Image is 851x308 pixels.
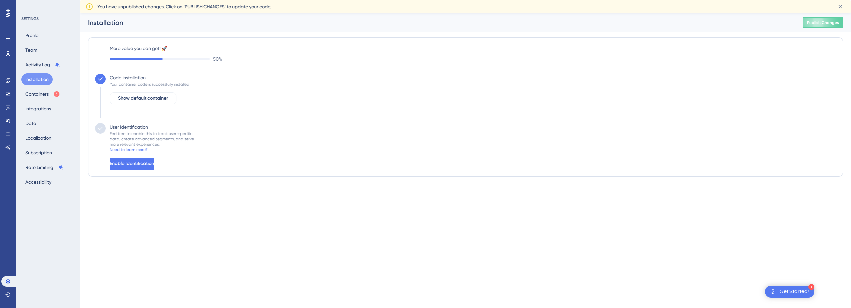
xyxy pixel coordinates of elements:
div: Installation [88,18,786,27]
div: Need to learn more? [110,147,147,152]
button: Integrations [21,103,55,115]
div: User Identification [110,123,148,131]
div: Your container code is successfully installed [110,82,189,87]
span: 50 % [213,55,222,63]
div: Feel free to enable this to track user-specific data, create advanced segments, and serve more re... [110,131,194,147]
div: SETTINGS [21,16,75,21]
button: Installation [21,73,53,85]
button: Publish Changes [803,17,843,28]
div: Get Started! [780,288,809,295]
button: Enable Identification [110,158,154,170]
button: Accessibility [21,176,55,188]
button: Containers [21,88,64,100]
button: Activity Log [21,59,64,71]
div: Code Installation [110,74,146,82]
img: launcher-image-alternative-text [769,288,777,296]
button: Rate Limiting [21,161,67,173]
div: 1 [808,284,814,290]
button: Show default container [110,92,176,104]
button: Data [21,117,40,129]
label: More value you can get! 🚀 [110,44,836,52]
span: Publish Changes [807,20,839,25]
button: Subscription [21,147,56,159]
button: Profile [21,29,42,41]
span: Enable Identification [110,160,154,168]
span: Show default container [118,94,168,102]
button: Localization [21,132,55,144]
div: Open Get Started! checklist, remaining modules: 1 [765,286,814,298]
span: You have unpublished changes. Click on ‘PUBLISH CHANGES’ to update your code. [97,3,271,11]
button: Team [21,44,41,56]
